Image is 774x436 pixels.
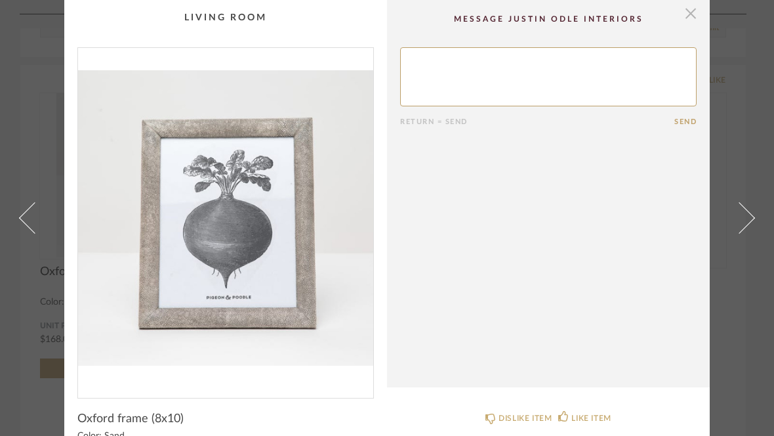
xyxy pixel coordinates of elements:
[571,412,611,425] div: LIKE ITEM
[499,412,552,425] div: DISLIKE ITEM
[78,48,373,387] div: 0
[77,412,184,426] span: Oxford frame (8x10)
[674,118,697,126] button: Send
[78,48,373,387] img: faeace77-d656-4314-aa2c-2b0f3cf2c801_1000x1000.jpg
[400,118,674,126] div: Return = Send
